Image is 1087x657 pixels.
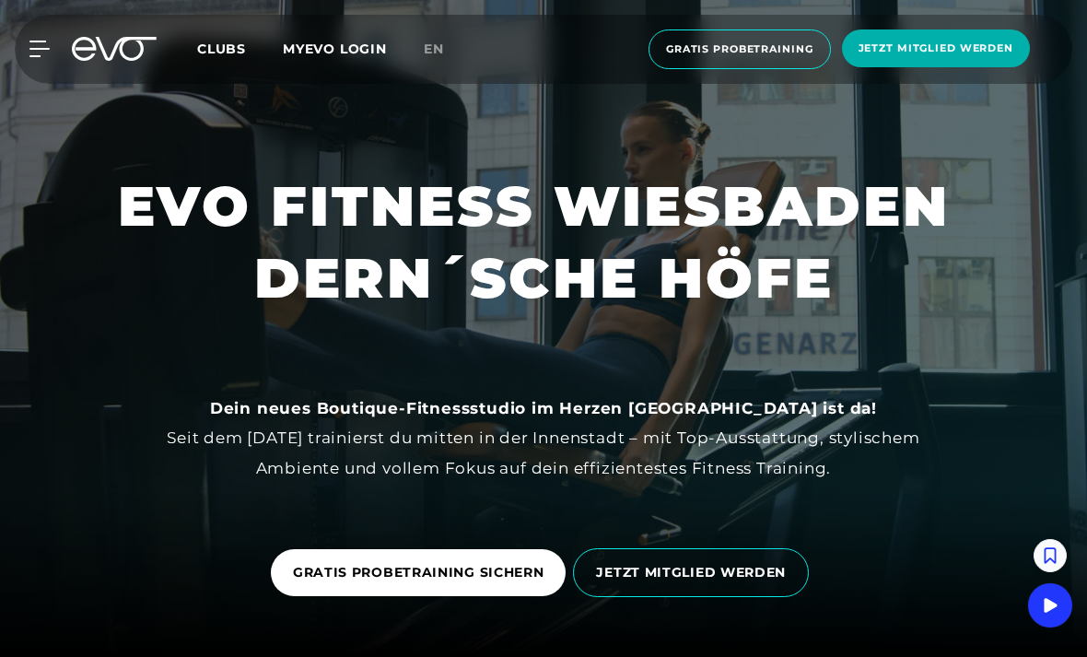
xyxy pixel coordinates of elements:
[596,563,786,582] span: JETZT MITGLIED WERDEN
[197,40,283,57] a: Clubs
[197,41,246,57] span: Clubs
[424,39,466,60] a: en
[118,170,969,314] h1: EVO FITNESS WIESBADEN DERN´SCHE HÖFE
[666,41,813,57] span: Gratis Probetraining
[573,534,816,611] a: JETZT MITGLIED WERDEN
[129,393,958,483] div: Seit dem [DATE] trainierst du mitten in der Innenstadt – mit Top-Ausstattung, stylischem Ambiente...
[293,563,544,582] span: GRATIS PROBETRAINING SICHERN
[210,399,877,417] strong: Dein neues Boutique-Fitnessstudio im Herzen [GEOGRAPHIC_DATA] ist da!
[859,41,1013,56] span: Jetzt Mitglied werden
[836,29,1035,69] a: Jetzt Mitglied werden
[283,41,387,57] a: MYEVO LOGIN
[424,41,444,57] span: en
[643,29,836,69] a: Gratis Probetraining
[271,549,567,596] a: GRATIS PROBETRAINING SICHERN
